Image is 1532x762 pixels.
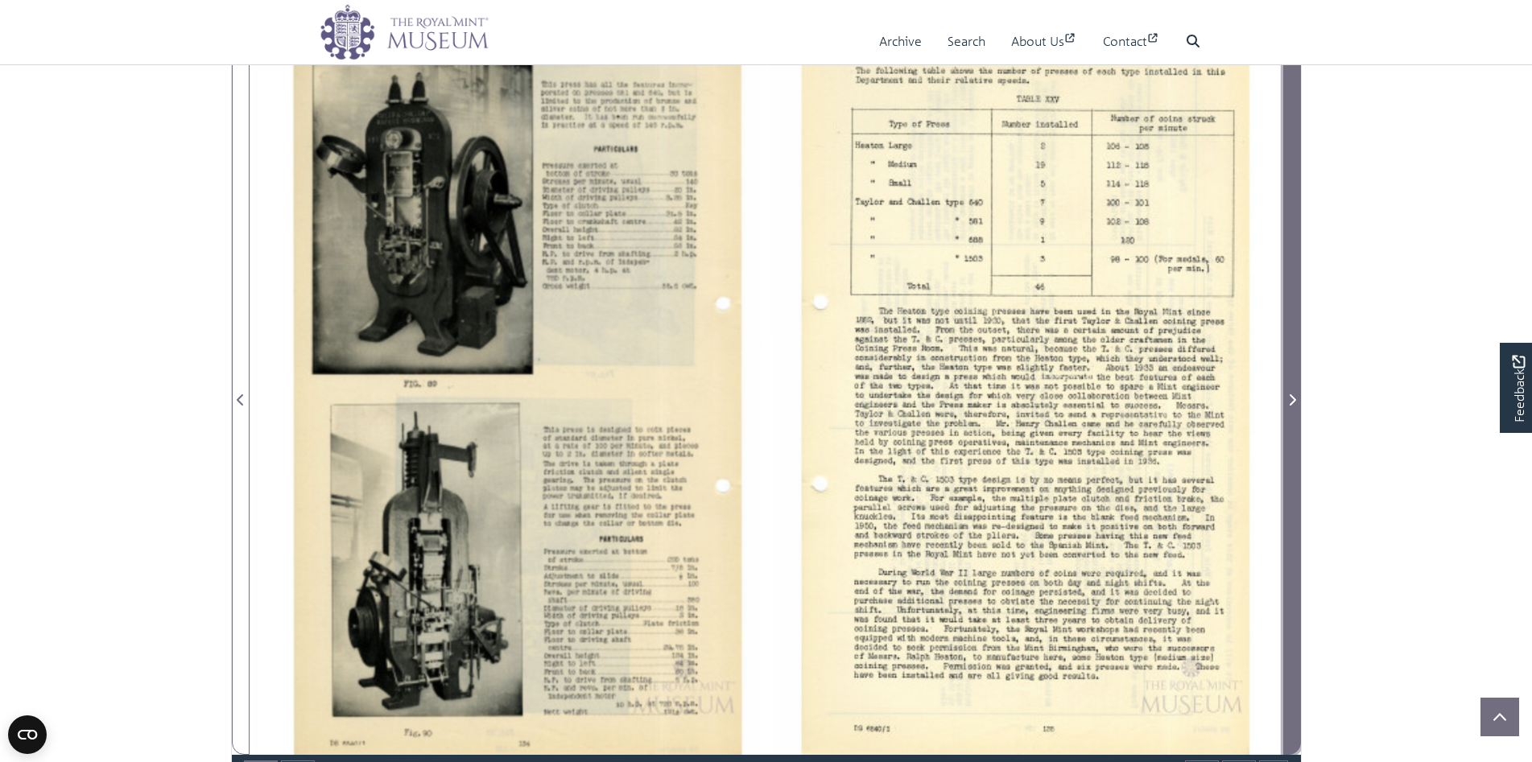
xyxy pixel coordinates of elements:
[1011,19,1077,64] a: About Us
[1103,19,1160,64] a: Contact
[1500,343,1532,433] a: Would you like to provide feedback?
[1283,25,1301,756] button: Next Page
[948,19,985,64] a: Search
[1480,698,1519,736] button: Scroll to top
[232,25,250,756] button: Previous Page
[879,19,922,64] a: Archive
[320,4,489,60] img: logo_wide.png
[1509,356,1528,422] span: Feedback
[8,715,47,754] button: Open CMP widget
